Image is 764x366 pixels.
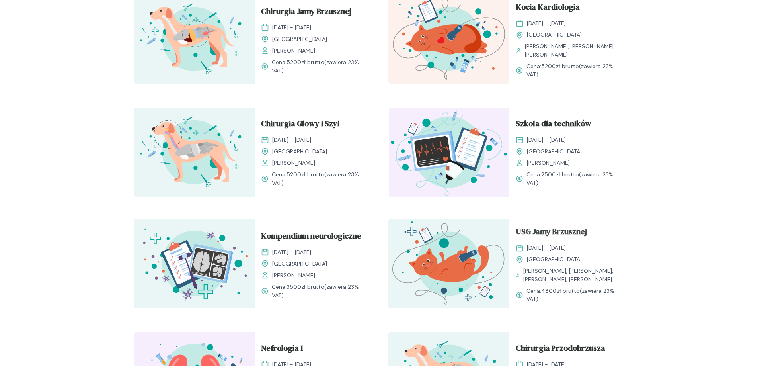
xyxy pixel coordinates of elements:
[527,31,582,39] span: [GEOGRAPHIC_DATA]
[527,244,566,252] span: [DATE] - [DATE]
[261,117,339,133] span: Chirurgia Głowy i Szyi
[541,171,579,178] span: 2500 zł brutto
[526,287,624,303] span: Cena: (zawiera 23% VAT)
[388,219,509,308] img: ZpbG_h5LeNNTxNnP_USG_JB_T.svg
[516,1,580,16] span: Kocia Kardiologia
[523,267,624,284] span: [PERSON_NAME], [PERSON_NAME], [PERSON_NAME], [PERSON_NAME]
[261,230,361,245] span: Kompendium neurologiczne
[286,171,324,178] span: 5200 zł brutto
[527,159,570,167] span: [PERSON_NAME]
[134,219,255,308] img: Z2B805bqstJ98kzs_Neuro_T.svg
[134,108,255,197] img: ZqFXfB5LeNNTxeHy_ChiruGS_T.svg
[272,136,311,144] span: [DATE] - [DATE]
[516,342,624,357] a: Chirurgia Przodobrzusza
[272,47,315,55] span: [PERSON_NAME]
[525,42,624,59] span: [PERSON_NAME], [PERSON_NAME], [PERSON_NAME]
[272,248,311,256] span: [DATE] - [DATE]
[261,342,369,357] a: Nefrologia I
[526,170,624,187] span: Cena: (zawiera 23% VAT)
[261,230,369,245] a: Kompendium neurologiczne
[527,136,566,144] span: [DATE] - [DATE]
[261,5,369,20] a: Chirurgia Jamy Brzusznej
[272,23,311,32] span: [DATE] - [DATE]
[516,117,591,133] span: Szkoła dla techników
[261,342,303,357] span: Nefrologia I
[261,5,351,20] span: Chirurgia Jamy Brzusznej
[541,287,580,294] span: 4800 zł brutto
[516,225,624,241] a: USG Jamy Brzusznej
[261,117,369,133] a: Chirurgia Głowy i Szyi
[527,19,566,27] span: [DATE] - [DATE]
[526,62,624,79] span: Cena: (zawiera 23% VAT)
[272,159,315,167] span: [PERSON_NAME]
[272,170,369,187] span: Cena: (zawiera 23% VAT)
[527,255,582,264] span: [GEOGRAPHIC_DATA]
[272,58,369,75] span: Cena: (zawiera 23% VAT)
[272,35,327,43] span: [GEOGRAPHIC_DATA]
[286,59,324,66] span: 5200 zł brutto
[516,342,605,357] span: Chirurgia Przodobrzusza
[272,271,315,280] span: [PERSON_NAME]
[516,225,587,241] span: USG Jamy Brzusznej
[272,260,327,268] span: [GEOGRAPHIC_DATA]
[527,147,582,156] span: [GEOGRAPHIC_DATA]
[388,108,509,197] img: Z2B_FZbqstJ98k08_Technicy_T.svg
[272,283,369,299] span: Cena: (zawiera 23% VAT)
[272,147,327,156] span: [GEOGRAPHIC_DATA]
[541,63,579,70] span: 5200 zł brutto
[286,283,324,290] span: 3500 zł brutto
[516,117,624,133] a: Szkoła dla techników
[516,1,624,16] a: Kocia Kardiologia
